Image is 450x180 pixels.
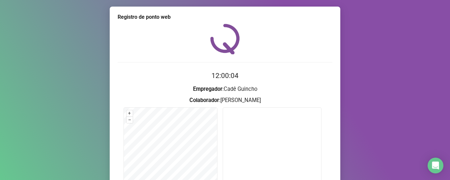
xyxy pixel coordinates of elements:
[189,97,219,103] strong: Colaborador
[127,110,133,116] button: +
[118,13,332,21] div: Registro de ponto web
[118,96,332,105] h3: : [PERSON_NAME]
[127,117,133,123] button: –
[118,85,332,93] h3: : Cadê Guincho
[211,72,239,80] time: 12:00:04
[193,86,222,92] strong: Empregador
[210,24,240,54] img: QRPoint
[428,158,443,173] div: Open Intercom Messenger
